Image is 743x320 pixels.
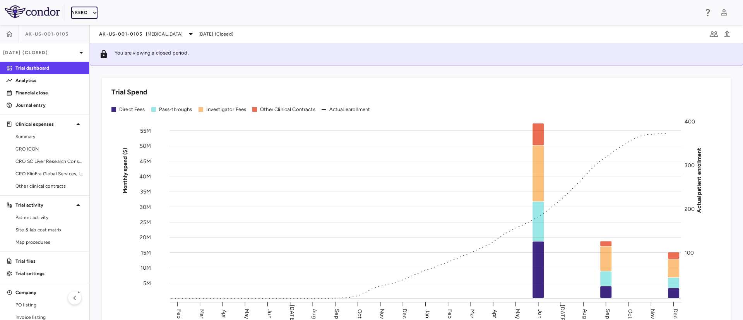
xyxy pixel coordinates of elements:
[15,270,83,277] p: Trial settings
[3,49,77,56] p: [DATE] (Closed)
[15,258,83,265] p: Trial files
[140,158,151,164] tspan: 45M
[15,289,74,296] p: Company
[260,106,315,113] div: Other Clinical Contracts
[685,118,695,125] tspan: 400
[221,309,228,318] text: Apr
[15,145,83,152] span: CRO ICON
[115,50,189,59] p: You are viewing a closed period.
[140,204,151,210] tspan: 30M
[15,77,83,84] p: Analytics
[379,308,385,319] text: Nov
[469,309,476,318] text: Mar
[176,309,182,318] text: Feb
[140,188,151,195] tspan: 35M
[15,65,83,72] p: Trial dashboard
[139,173,151,180] tspan: 40M
[15,133,83,140] span: Summary
[111,87,147,98] h6: Trial Spend
[140,234,151,241] tspan: 20M
[15,202,74,209] p: Trial activity
[15,239,83,246] span: Map procedures
[159,106,192,113] div: Pass-throughs
[5,5,60,18] img: logo-full-SnFGN8VE.png
[71,7,97,19] button: Akero
[15,214,83,221] span: Patient activity
[15,89,83,96] p: Financial close
[140,127,151,134] tspan: 55M
[672,308,679,318] text: Dec
[685,250,694,256] tspan: 100
[356,309,363,318] text: Oct
[447,309,453,318] text: Feb
[627,309,633,318] text: Oct
[25,31,69,37] span: AK-US-001-0105
[537,309,543,318] text: Jun
[685,162,695,169] tspan: 300
[514,308,521,319] text: May
[15,158,83,165] span: CRO SC Liver Research Consortium LLC
[15,183,83,190] span: Other clinical contracts
[582,309,588,318] text: Aug
[424,309,431,318] text: Jan
[122,147,128,193] tspan: Monthly spend ($)
[99,31,143,37] span: AK-US-001-0105
[491,309,498,318] text: Apr
[146,31,183,38] span: [MEDICAL_DATA]
[266,309,273,318] text: Jun
[401,308,408,318] text: Dec
[696,147,702,212] tspan: Actual patient enrollment
[329,106,370,113] div: Actual enrollment
[206,106,247,113] div: Investigator Fees
[15,226,83,233] span: Site & lab cost matrix
[199,31,233,38] span: [DATE] (Closed)
[140,143,151,149] tspan: 50M
[140,219,151,226] tspan: 25M
[15,121,74,128] p: Clinical expenses
[685,206,695,212] tspan: 200
[649,308,656,319] text: Nov
[15,301,83,308] span: PO listing
[199,309,205,318] text: Mar
[15,102,83,109] p: Journal entry
[311,309,318,318] text: Aug
[243,308,250,319] text: May
[15,170,83,177] span: CRO KlinEra Global Services, Inc
[604,309,611,318] text: Sep
[334,309,340,318] text: Sep
[140,265,151,271] tspan: 10M
[143,280,151,286] tspan: 5M
[141,249,151,256] tspan: 15M
[119,106,145,113] div: Direct Fees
